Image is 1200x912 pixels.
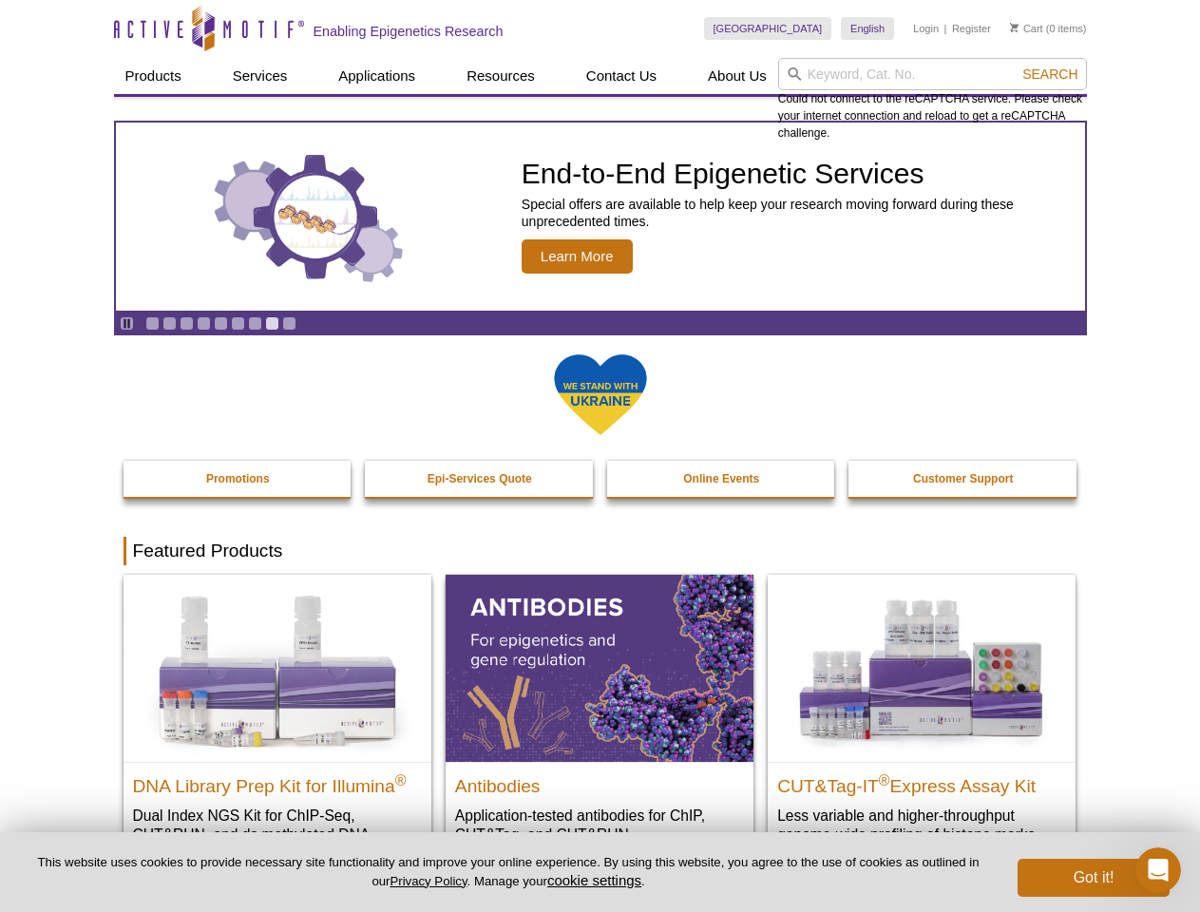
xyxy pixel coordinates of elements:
strong: Promotions [206,472,270,485]
li: | [944,17,947,40]
button: Got it! [1018,859,1170,897]
img: CUT&Tag-IT® Express Assay Kit [768,575,1076,761]
iframe: Intercom live chat [1135,847,1181,893]
a: Online Events [607,461,837,497]
a: Three gears with decorative charts inside the larger center gear. End-to-End Epigenetic Services ... [116,123,1085,311]
a: [GEOGRAPHIC_DATA] [704,17,832,40]
span: Learn More [522,239,633,274]
a: Epi-Services Quote [365,461,595,497]
a: Go to slide 8 [265,316,279,331]
p: Special offers are available to help keep your research moving forward during these unprecedented... [522,196,1076,230]
a: All Antibodies Antibodies Application-tested antibodies for ChIP, CUT&Tag, and CUT&RUN. [446,575,753,863]
h2: Featured Products [124,537,1077,565]
a: Products [114,58,193,94]
a: Register [952,22,991,35]
input: Keyword, Cat. No. [778,58,1087,90]
button: cookie settings [547,872,641,888]
p: Application-tested antibodies for ChIP, CUT&Tag, and CUT&RUN. [455,806,744,845]
a: Go to slide 5 [214,316,228,331]
a: DNA Library Prep Kit for Illumina DNA Library Prep Kit for Illumina® Dual Index NGS Kit for ChIP-... [124,575,431,882]
a: Resources [455,58,546,94]
a: Applications [327,58,427,94]
a: Go to slide 6 [231,316,245,331]
h2: DNA Library Prep Kit for Illumina [133,768,422,796]
h2: CUT&Tag-IT Express Assay Kit [777,768,1066,796]
a: About Us [696,58,778,94]
a: Privacy Policy [390,874,467,888]
p: Less variable and higher-throughput genome-wide profiling of histone marks​. [777,806,1066,845]
a: Go to slide 3 [180,316,194,331]
a: CUT&Tag-IT® Express Assay Kit CUT&Tag-IT®Express Assay Kit Less variable and higher-throughput ge... [768,575,1076,863]
a: Go to slide 4 [197,316,211,331]
a: English [841,17,894,40]
a: Toggle autoplay [120,316,134,331]
img: We Stand With Ukraine [553,352,648,437]
p: Dual Index NGS Kit for ChIP-Seq, CUT&RUN, and ds methylated DNA assays. [133,806,422,864]
sup: ® [879,771,890,788]
a: Promotions [124,461,353,497]
p: This website uses cookies to provide necessary site functionality and improve your online experie... [30,854,986,890]
h2: Antibodies [455,768,744,796]
strong: Online Events [683,472,759,485]
img: DNA Library Prep Kit for Illumina [124,575,431,761]
a: Go to slide 9 [282,316,296,331]
article: End-to-End Epigenetic Services [116,123,1085,311]
img: All Antibodies [446,575,753,761]
h2: Enabling Epigenetics Research [314,23,504,40]
a: Go to slide 2 [162,316,177,331]
strong: Customer Support [913,472,1013,485]
img: Three gears with decorative charts inside the larger center gear. [214,150,404,283]
a: Customer Support [848,461,1078,497]
sup: ® [395,771,407,788]
button: Search [1017,66,1083,83]
a: Go to slide 7 [248,316,262,331]
a: Services [221,58,299,94]
a: Contact Us [575,58,668,94]
img: Your Cart [1010,23,1019,32]
a: Login [913,22,939,35]
a: Cart [1010,22,1043,35]
strong: Epi-Services Quote [428,472,532,485]
li: (0 items) [1010,17,1087,40]
span: Search [1022,66,1077,82]
div: Could not connect to the reCAPTCHA service. Please check your internet connection and reload to g... [778,58,1087,142]
h2: End-to-End Epigenetic Services [522,160,1076,188]
a: Go to slide 1 [145,316,160,331]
